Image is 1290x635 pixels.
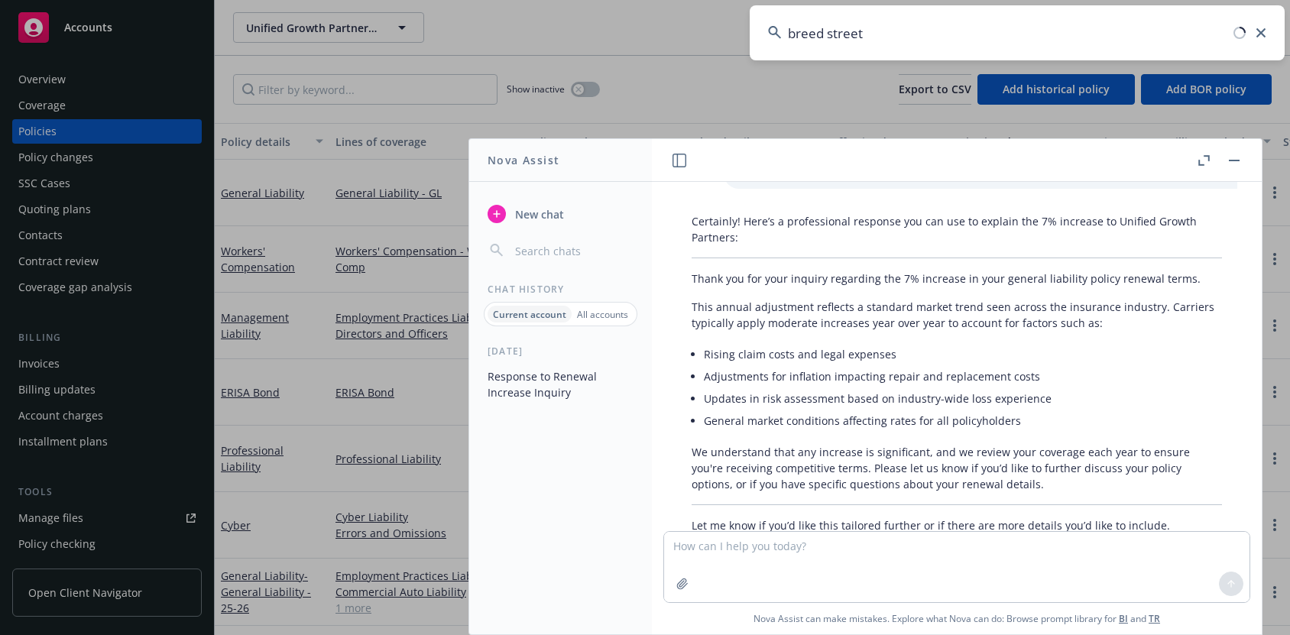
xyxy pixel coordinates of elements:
div: [DATE] [469,345,652,358]
p: All accounts [577,308,628,321]
li: General market conditions affecting rates for all policyholders [704,410,1222,432]
input: Search chats [512,240,634,261]
p: Current account [493,308,566,321]
li: Rising claim costs and legal expenses [704,343,1222,365]
p: Thank you for your inquiry regarding the 7% increase in your general liability policy renewal terms. [692,271,1222,287]
div: Chat History [469,283,652,296]
span: New chat [512,206,564,222]
p: We understand that any increase is significant, and we review your coverage each year to ensure y... [692,444,1222,492]
h1: Nova Assist [488,152,559,168]
p: Certainly! Here’s a professional response you can use to explain the 7% increase to Unified Growt... [692,213,1222,245]
span: Nova Assist can make mistakes. Explore what Nova can do: Browse prompt library for and [658,603,1256,634]
p: Let me know if you’d like this tailored further or if there are more details you’d like to include. [692,517,1222,533]
input: Search... [750,5,1285,60]
button: Response to Renewal Increase Inquiry [481,364,640,405]
a: BI [1119,612,1128,625]
p: This annual adjustment reflects a standard market trend seen across the insurance industry. Carri... [692,299,1222,331]
button: New chat [481,200,640,228]
li: Updates in risk assessment based on industry-wide loss experience [704,387,1222,410]
li: Adjustments for inflation impacting repair and replacement costs [704,365,1222,387]
a: TR [1149,612,1160,625]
